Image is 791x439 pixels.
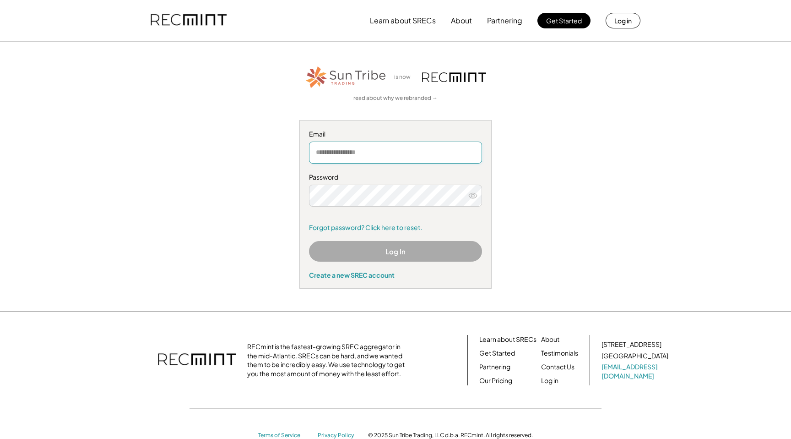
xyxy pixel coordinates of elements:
[309,223,482,232] a: Forgot password? Click here to reset.
[479,376,512,385] a: Our Pricing
[541,376,558,385] a: Log in
[541,349,578,358] a: Testimonials
[368,432,533,439] div: © 2025 Sun Tribe Trading, LLC d.b.a. RECmint. All rights reserved.
[392,73,417,81] div: is now
[479,349,515,358] a: Get Started
[158,344,236,376] img: recmint-logotype%403x.png
[309,271,482,279] div: Create a new SREC account
[309,130,482,139] div: Email
[601,340,661,349] div: [STREET_ADDRESS]
[353,94,438,102] a: read about why we rebranded →
[487,11,522,30] button: Partnering
[479,335,536,344] a: Learn about SRECs
[309,173,482,182] div: Password
[601,351,668,361] div: [GEOGRAPHIC_DATA]
[305,65,387,90] img: STT_Horizontal_Logo%2B-%2BColor.png
[370,11,436,30] button: Learn about SRECs
[479,362,510,372] a: Partnering
[309,241,482,262] button: Log In
[541,362,574,372] a: Contact Us
[606,13,640,28] button: Log in
[601,362,670,380] a: [EMAIL_ADDRESS][DOMAIN_NAME]
[451,11,472,30] button: About
[422,72,486,82] img: recmint-logotype%403x.png
[537,13,591,28] button: Get Started
[541,335,559,344] a: About
[247,342,410,378] div: RECmint is the fastest-growing SREC aggregator in the mid-Atlantic. SRECs can be hard, and we wan...
[151,5,227,36] img: recmint-logotype%403x.png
